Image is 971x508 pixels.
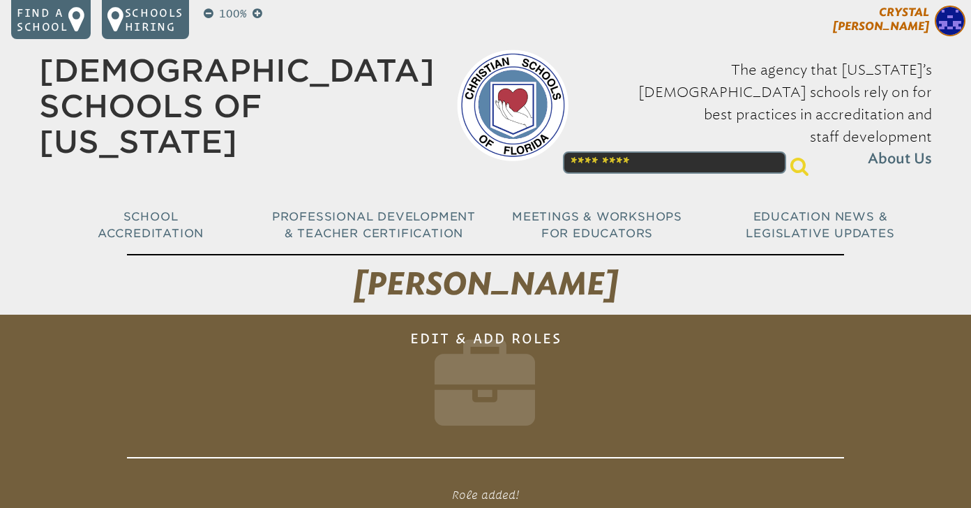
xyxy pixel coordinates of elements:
span: Professional Development & Teacher Certification [272,210,476,240]
a: [DEMOGRAPHIC_DATA] Schools of [US_STATE] [39,52,435,160]
p: The agency that [US_STATE]’s [DEMOGRAPHIC_DATA] schools rely on for best practices in accreditati... [591,59,932,170]
span: About Us [868,148,932,170]
span: Meetings & Workshops for Educators [512,210,682,240]
span: Education News & Legislative Updates [746,210,894,240]
h1: Edit & Add Roles [127,320,844,458]
img: 2346947b684c90003d06d562d6fcec11 [935,6,965,36]
p: Schools Hiring [125,6,183,33]
span: School Accreditation [98,210,204,240]
span: Crystal [PERSON_NAME] [833,6,929,33]
span: [PERSON_NAME] [354,265,618,303]
img: csf-logo-web-colors.png [457,50,569,161]
p: Find a school [17,6,68,33]
p: 100% [216,6,250,22]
